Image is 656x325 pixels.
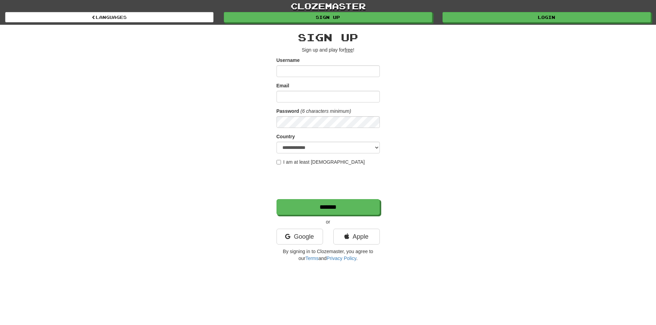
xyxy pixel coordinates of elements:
label: Email [277,82,289,89]
u: free [345,47,353,53]
a: Sign up [224,12,432,22]
p: or [277,218,380,225]
a: Login [442,12,651,22]
label: I am at least [DEMOGRAPHIC_DATA] [277,159,365,165]
label: Country [277,133,295,140]
h2: Sign up [277,32,380,43]
a: Terms [305,256,319,261]
p: By signing in to Clozemaster, you agree to our and . [277,248,380,262]
a: Google [277,229,323,245]
a: Languages [5,12,214,22]
p: Sign up and play for ! [277,46,380,53]
iframe: reCAPTCHA [277,169,381,196]
label: Password [277,108,299,115]
a: Privacy Policy [326,256,356,261]
label: Username [277,57,300,64]
a: Apple [333,229,380,245]
input: I am at least [DEMOGRAPHIC_DATA] [277,160,281,164]
em: (6 characters minimum) [301,108,351,114]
